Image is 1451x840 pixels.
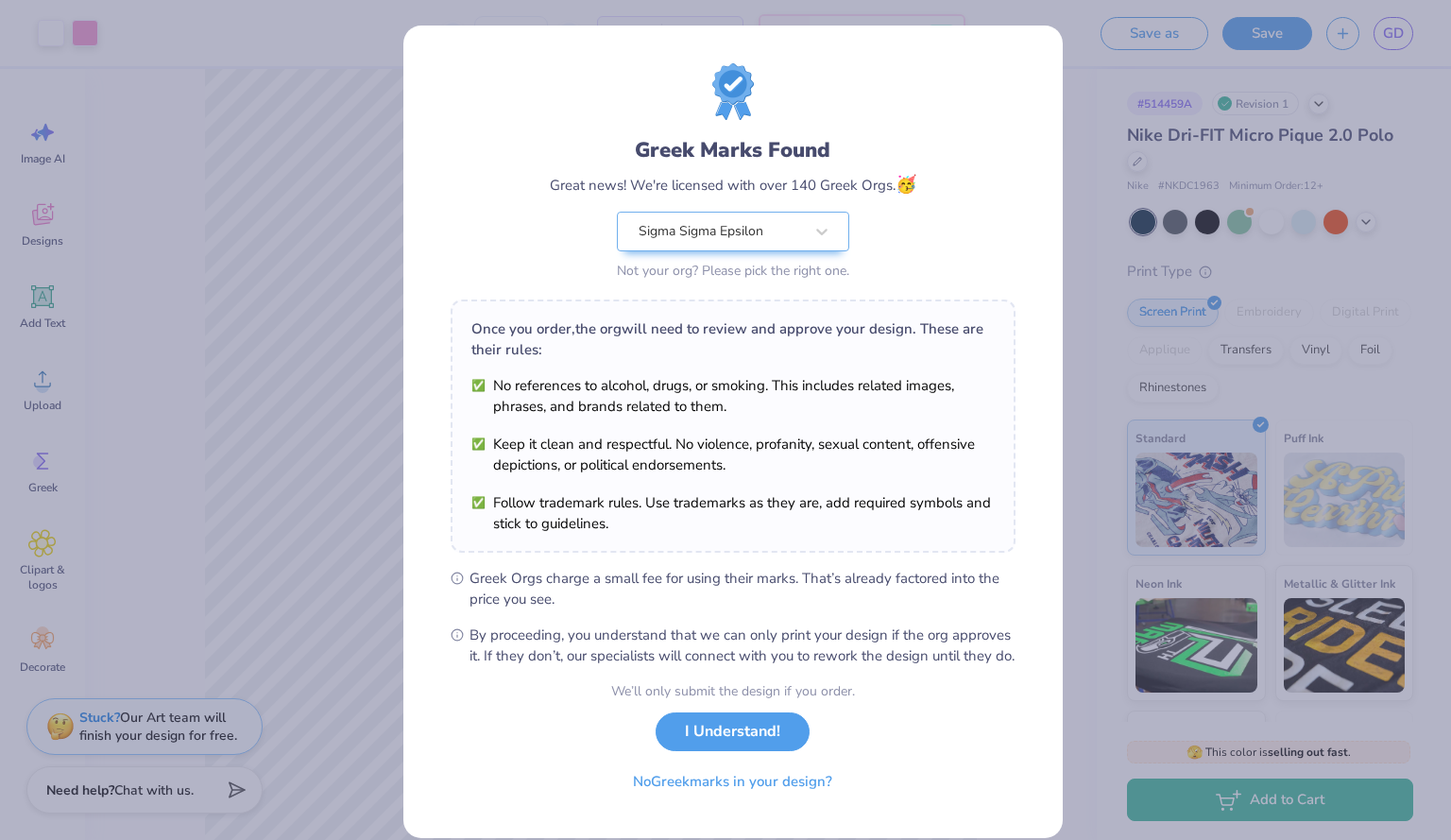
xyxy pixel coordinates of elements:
[471,318,995,360] div: Once you order, the org will need to review and approve your design. These are their rules:
[617,763,848,801] button: NoGreekmarks in your design?
[469,568,1016,609] span: Greek Orgs charge a small fee for using their marks. That’s already factored into the price you see.
[712,63,754,120] img: License badge
[550,172,916,197] div: Great news! We're licensed with over 140 Greek Orgs.
[611,681,855,701] div: We’ll only submit the design if you order.
[635,135,830,165] div: Greek Marks Found
[656,712,810,751] button: I Understand!
[471,492,995,534] li: Follow trademark rules. Use trademarks as they are, add required symbols and stick to guidelines.
[471,375,995,417] li: No references to alcohol, drugs, or smoking. This includes related images, phrases, and brands re...
[471,434,995,475] li: Keep it clean and respectful. No violence, profanity, sexual content, offensive depictions, or po...
[896,173,916,196] span: 🥳
[617,261,849,281] div: Not your org? Please pick the right one.
[469,625,1016,666] span: By proceeding, you understand that we can only print your design if the org approves it. If they ...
